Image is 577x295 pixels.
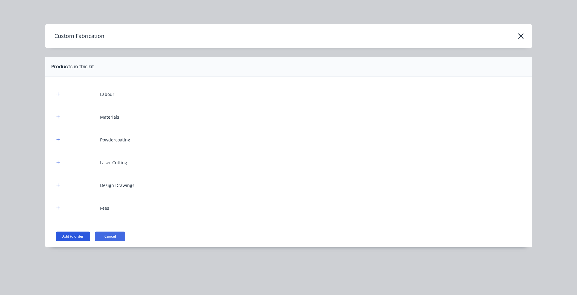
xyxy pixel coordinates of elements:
div: Materials [100,114,119,120]
div: Design Drawings [100,182,134,188]
div: Labour [100,91,114,97]
div: Products in this kit [51,63,94,70]
button: Cancel [95,232,125,241]
div: Laser Cutting [100,159,127,166]
h4: Custom Fabrication [45,30,104,42]
button: Add to order [56,232,90,241]
div: Fees [100,205,109,211]
div: Powdercoating [100,137,130,143]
